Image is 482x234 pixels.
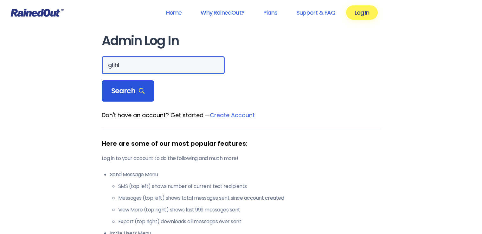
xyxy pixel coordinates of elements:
a: Support & FAQ [288,5,344,20]
input: Search Orgs… [102,56,225,74]
p: Log in to your account to do the following and much more! [102,155,381,162]
a: Why RainedOut? [192,5,253,20]
div: Here are some of our most popular features: [102,139,381,148]
a: Create Account [210,111,255,119]
li: SMS (top left) shows number of current text recipients [118,183,381,190]
li: Send Message Menu [110,171,381,225]
h1: Admin Log In [102,34,381,48]
li: Export (top right) downloads all messages ever sent [118,218,381,225]
a: Home [157,5,190,20]
a: Log In [346,5,377,20]
span: Search [111,87,145,96]
li: View More (top right) shows last 999 messages sent [118,206,381,214]
a: Plans [255,5,286,20]
div: Search [102,80,154,102]
li: Messages (top left) shows total messages sent since account created [118,194,381,202]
